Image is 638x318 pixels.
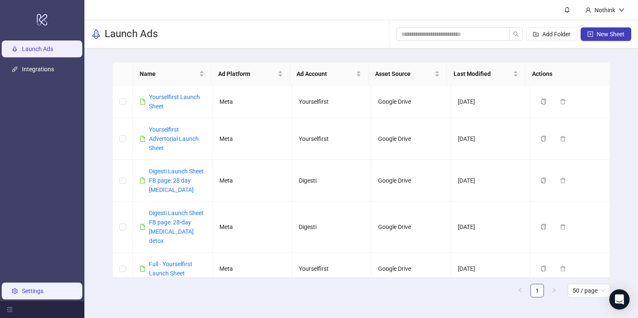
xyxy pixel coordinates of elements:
[619,7,624,13] span: down
[149,168,204,193] a: Digesti Launch Sheet FB page: 28 day [MEDICAL_DATA]
[290,62,368,86] th: Ad Account
[581,27,631,41] button: New Sheet
[542,31,570,38] span: Add Folder
[526,27,577,41] button: Add Folder
[140,266,146,272] span: file
[371,160,451,202] td: Google Drive
[564,7,570,13] span: bell
[587,31,593,37] span: plus-square
[140,224,146,230] span: file
[451,202,530,253] td: [DATE]
[149,94,200,110] a: Yourselfirst Launch Sheet
[371,253,451,285] td: Google Drive
[7,307,13,313] span: menu-fold
[297,69,354,78] span: Ad Account
[451,118,530,160] td: [DATE]
[597,31,624,38] span: New Sheet
[560,178,566,183] span: delete
[149,261,192,277] a: Full - Yourselfirst Launch Sheet
[573,284,605,297] span: 50 / page
[541,99,546,105] span: copy
[133,62,211,86] th: Name
[292,86,371,118] td: Yourselfirst
[140,178,146,183] span: file
[541,136,546,142] span: copy
[213,160,292,202] td: Meta
[213,202,292,253] td: Meta
[541,178,546,183] span: copy
[568,284,610,297] div: Page Size
[560,99,566,105] span: delete
[513,31,519,37] span: search
[213,253,292,285] td: Meta
[451,253,530,285] td: [DATE]
[371,86,451,118] td: Google Drive
[213,86,292,118] td: Meta
[541,266,546,272] span: copy
[541,224,546,230] span: copy
[140,136,146,142] span: file
[451,160,530,202] td: [DATE]
[585,7,591,13] span: user
[451,86,530,118] td: [DATE]
[211,62,290,86] th: Ad Platform
[292,253,371,285] td: Yourselfirst
[149,126,199,151] a: Yourselfirst Advertorial Launch Sheet
[530,284,544,297] li: 1
[292,118,371,160] td: Yourselfirst
[518,288,523,293] span: left
[91,29,101,39] span: rocket
[140,99,146,105] span: file
[368,62,447,86] th: Asset Source
[560,266,566,272] span: delete
[371,202,451,253] td: Google Drive
[22,66,54,73] a: Integrations
[140,69,197,78] span: Name
[292,160,371,202] td: Digesti
[531,284,543,297] a: 1
[560,136,566,142] span: delete
[514,284,527,297] li: Previous Page
[609,289,630,310] div: Open Intercom Messenger
[371,118,451,160] td: Google Drive
[292,202,371,253] td: Digesti
[213,118,292,160] td: Meta
[547,284,561,297] button: right
[375,69,433,78] span: Asset Source
[525,62,604,86] th: Actions
[551,288,557,293] span: right
[105,27,158,41] h3: Launch Ads
[218,69,276,78] span: Ad Platform
[454,69,511,78] span: Last Modified
[22,46,53,52] a: Launch Ads
[514,284,527,297] button: left
[547,284,561,297] li: Next Page
[22,288,43,294] a: Settings
[533,31,539,37] span: folder-add
[149,210,204,244] a: Digesti Launch Sheet FB page: 28-day [MEDICAL_DATA] detox
[560,224,566,230] span: delete
[447,62,525,86] th: Last Modified
[591,5,619,15] div: Nothink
